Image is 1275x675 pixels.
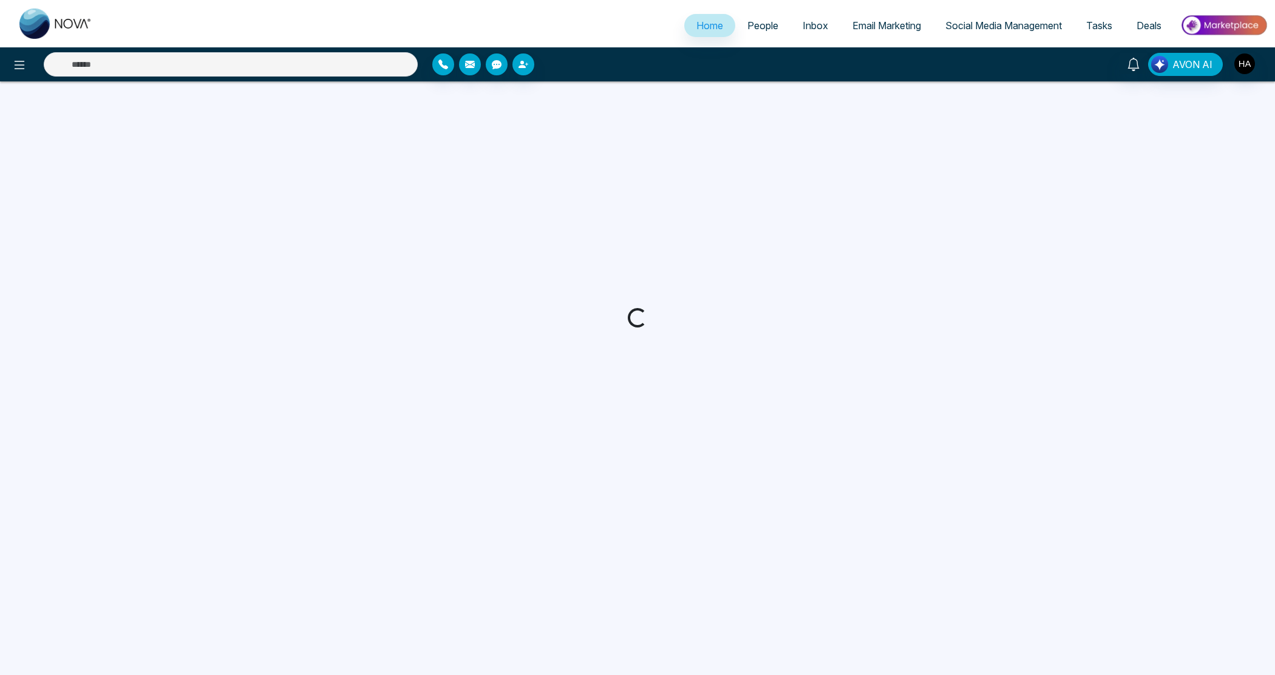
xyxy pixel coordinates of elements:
[840,14,933,37] a: Email Marketing
[735,14,790,37] a: People
[945,19,1062,32] span: Social Media Management
[1172,57,1212,72] span: AVON AI
[790,14,840,37] a: Inbox
[1074,14,1124,37] a: Tasks
[1137,19,1161,32] span: Deals
[1086,19,1112,32] span: Tasks
[933,14,1074,37] a: Social Media Management
[1234,53,1255,74] img: User Avatar
[1180,12,1268,39] img: Market-place.gif
[1151,56,1168,73] img: Lead Flow
[852,19,921,32] span: Email Marketing
[803,19,828,32] span: Inbox
[747,19,778,32] span: People
[684,14,735,37] a: Home
[1148,53,1223,76] button: AVON AI
[1124,14,1174,37] a: Deals
[696,19,723,32] span: Home
[19,9,92,39] img: Nova CRM Logo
